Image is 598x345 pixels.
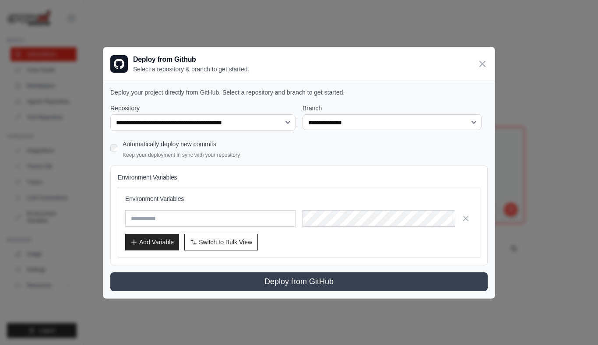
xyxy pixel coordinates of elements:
p: Select a repository & branch to get started. [133,65,249,74]
h4: Environment Variables [118,173,480,182]
label: Repository [110,104,295,113]
span: Switch to Bulk View [199,238,252,246]
button: Switch to Bulk View [184,234,258,250]
label: Branch [303,104,488,113]
label: Automatically deploy new commits [123,141,216,148]
button: Add Variable [125,234,179,250]
p: Keep your deployment in sync with your repository [123,151,240,158]
p: Deploy your project directly from GitHub. Select a repository and branch to get started. [110,88,488,97]
h3: Deploy from Github [133,54,249,65]
iframe: Chat Widget [554,303,598,345]
button: Deploy from GitHub [110,272,488,291]
h3: Environment Variables [125,194,473,203]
